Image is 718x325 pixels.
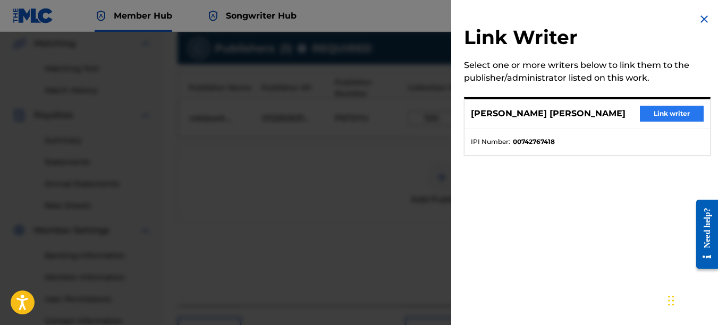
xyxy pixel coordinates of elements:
[464,59,711,84] div: Select one or more writers below to link them to the publisher/administrator listed on this work.
[471,137,510,147] span: IPI Number :
[114,10,172,22] span: Member Hub
[464,25,711,53] h2: Link Writer
[13,8,54,23] img: MLC Logo
[668,285,674,317] div: Drag
[95,10,107,22] img: Top Rightsholder
[688,191,718,277] iframe: Resource Center
[640,106,704,122] button: Link writer
[471,107,626,120] p: [PERSON_NAME] [PERSON_NAME]
[207,10,219,22] img: Top Rightsholder
[513,137,555,147] strong: 00742767418
[226,10,297,22] span: Songwriter Hub
[665,274,718,325] iframe: Chat Widget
